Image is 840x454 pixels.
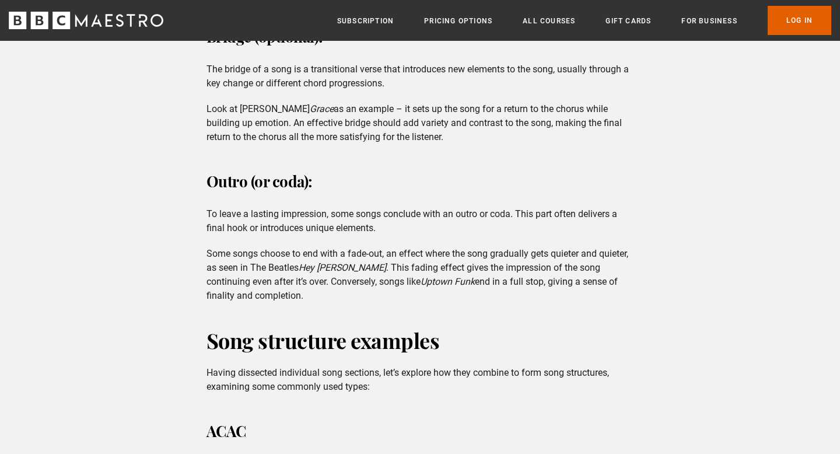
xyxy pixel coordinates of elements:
[206,207,634,235] p: To leave a lasting impression, some songs conclude with an outro or coda. This part often deliver...
[299,262,386,273] em: Hey [PERSON_NAME]
[421,276,475,287] em: Uptown Funk
[337,15,394,27] a: Subscription
[424,15,492,27] a: Pricing Options
[337,6,831,35] nav: Primary
[768,6,831,35] a: Log In
[605,15,651,27] a: Gift Cards
[206,417,634,445] h3: ACAC
[206,167,634,195] h3: Outro (or coda):
[523,15,575,27] a: All Courses
[9,12,163,29] svg: BBC Maestro
[206,247,634,303] p: Some songs choose to end with a fade-out, an effect where the song gradually gets quieter and qui...
[206,366,634,394] p: Having dissected individual song sections, let’s explore how they combine to form song structures...
[206,102,634,144] p: Look at [PERSON_NAME] as an example – it sets up the song for a return to the chorus while buildi...
[310,103,334,114] em: Grace
[206,326,634,354] h2: Song structure examples
[681,15,737,27] a: For business
[206,62,634,90] p: The bridge of a song is a transitional verse that introduces new elements to the song, usually th...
